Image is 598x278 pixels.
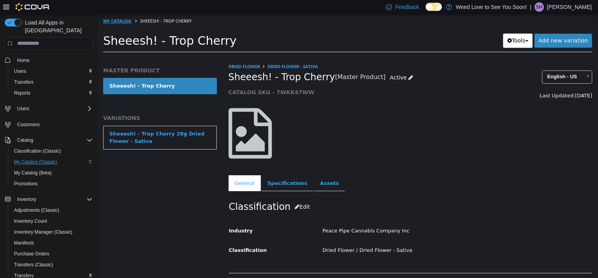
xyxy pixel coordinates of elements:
a: Customers [14,120,43,129]
span: SH [536,2,543,12]
a: Inventory Manager (Classic) [11,227,76,237]
span: Sheeesh! - Trop Cherry [131,57,238,69]
a: Add new variation [437,19,495,34]
button: Inventory [14,195,39,204]
span: Last Updated: [442,79,478,84]
span: My Catalog (Classic) [11,157,93,167]
button: Transfers [8,77,96,88]
img: Cova [16,3,50,11]
span: English - US [445,57,484,69]
span: Transfers (Classic) [11,260,93,269]
button: My Catalog (Beta) [8,167,96,178]
span: Transfers [11,77,93,87]
h5: CATALOG SKU - 7WKK47WW [131,75,401,82]
button: Adjustments (Classic) [8,205,96,216]
span: Sheeesh! - Trop Cherry [6,20,139,33]
input: Dark Mode [426,3,442,11]
a: English - US [445,56,495,70]
span: Home [17,57,30,63]
span: Industry [132,214,156,220]
button: Home [2,55,96,66]
span: Reports [11,88,93,98]
a: Promotions [11,179,41,188]
a: My Catalog (Classic) [11,157,60,167]
a: Assets [216,161,248,178]
button: Catalog [14,135,36,145]
div: Sheeesh! - Trop Cherry 28g Dried Flower - Sativa [12,116,113,131]
div: Dried Flower / Dried Flower - Sativa [219,230,500,243]
div: Peace Pipe Cannabis Company Inc [219,210,500,224]
button: Manifests [8,238,96,248]
span: Transfers [14,79,33,85]
span: Catalog [17,137,33,143]
h2: Classification [132,186,495,200]
span: Customers [17,121,40,128]
span: Users [17,106,29,112]
button: Purchase Orders [8,248,96,259]
p: Weed Love to See You Soon! [456,2,527,12]
span: My Catalog (Classic) [14,159,57,165]
a: Reports [11,88,33,98]
span: Catalog [14,135,93,145]
span: Adjustments (Classic) [11,206,93,215]
span: Users [14,104,93,113]
span: Purchase Orders [11,249,93,259]
button: Transfers (Classic) [8,259,96,270]
span: Sheeesh! - Trop Cherry [43,4,94,10]
span: Classification [132,233,170,239]
button: Tools [406,19,436,34]
span: Reports [14,90,30,96]
span: Purchase Orders [14,251,49,257]
a: Dried Flower - Sativa [170,49,221,55]
span: Transfers (Classic) [14,262,53,268]
a: Sheeesh! - Trop Cherry [6,64,120,80]
a: Transfers [11,77,37,87]
span: Classification (Classic) [11,146,93,156]
span: My Catalog (Beta) [14,170,52,176]
a: General [131,161,164,178]
a: Home [14,56,33,65]
button: Reports [8,88,96,99]
a: My Catalog (Beta) [11,168,55,178]
span: Manifests [14,240,34,246]
span: Inventory [17,196,36,202]
span: [DATE] [478,79,495,84]
h5: VARIATIONS [6,100,120,107]
button: Users [8,66,96,77]
button: Edit [193,186,217,200]
span: Inventory [14,195,93,204]
a: Purchase Orders [11,249,53,259]
span: Inventory Manager (Classic) [11,227,93,237]
button: Inventory Count [8,216,96,227]
a: Inventory Count [11,216,50,226]
span: Adjustments (Classic) [14,207,59,213]
span: Active [292,60,309,67]
span: Feedback [395,3,419,11]
button: Classification (Classic) [8,146,96,157]
span: Classification (Classic) [14,148,61,154]
button: Catalog [2,135,96,146]
button: Inventory Manager (Classic) [8,227,96,238]
a: My Catalog [6,4,34,10]
a: Users [11,67,29,76]
small: [Master Product] [238,60,288,67]
button: Customers [2,119,96,130]
span: My Catalog (Beta) [11,168,93,178]
a: Specifications [164,161,216,178]
span: Home [14,55,93,65]
p: [PERSON_NAME] [547,2,592,12]
a: Manifests [11,238,37,248]
div: Shauna Hudson [535,2,544,12]
a: Adjustments (Classic) [11,206,62,215]
button: Promotions [8,178,96,189]
button: My Catalog (Classic) [8,157,96,167]
span: Users [11,67,93,76]
span: Customers [14,120,93,129]
a: Transfers (Classic) [11,260,56,269]
h5: MASTER PRODUCT [6,53,120,60]
p: | [530,2,531,12]
span: Inventory Count [11,216,93,226]
span: Promotions [11,179,93,188]
button: Inventory [2,194,96,205]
